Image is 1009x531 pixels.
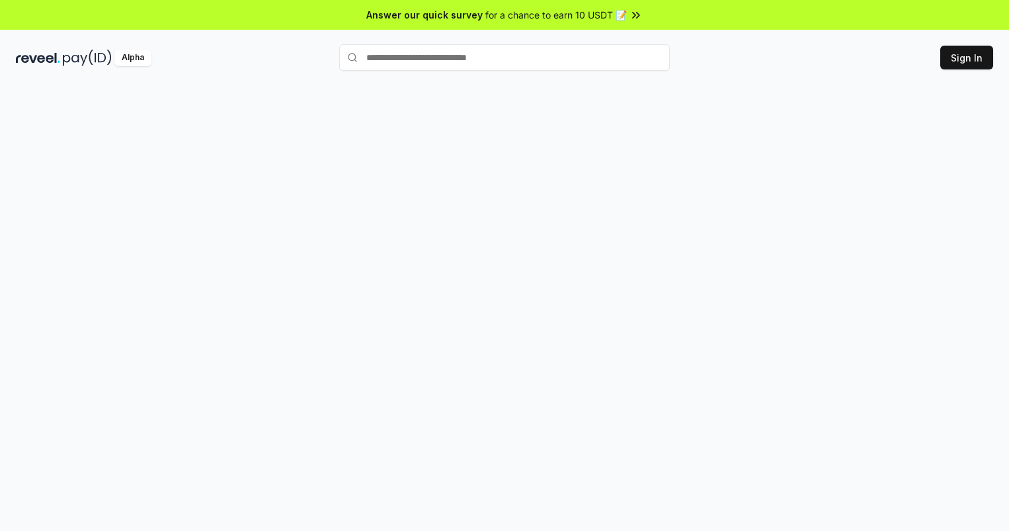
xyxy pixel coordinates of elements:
img: reveel_dark [16,50,60,66]
span: for a chance to earn 10 USDT 📝 [485,8,627,22]
span: Answer our quick survey [366,8,483,22]
div: Alpha [114,50,151,66]
img: pay_id [63,50,112,66]
button: Sign In [940,46,993,69]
